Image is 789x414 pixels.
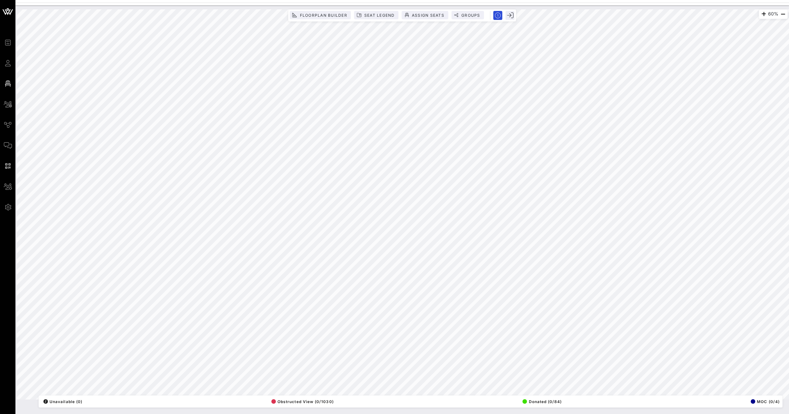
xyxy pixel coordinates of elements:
[412,13,444,18] span: Assign Seats
[461,13,480,18] span: Groups
[43,399,82,404] span: Unavailable (0)
[451,11,484,19] button: Groups
[271,399,334,404] span: Obstructed View (0/1030)
[269,397,334,406] button: Obstructed View (0/1030)
[354,11,399,19] button: Seat Legend
[759,9,788,19] div: 60%
[751,399,780,404] span: MOC (0/4)
[521,397,562,406] button: Donated (0/84)
[43,399,48,404] div: /
[749,397,780,406] button: MOC (0/4)
[522,399,562,404] span: Donated (0/84)
[41,397,82,406] button: /Unavailable (0)
[364,13,395,18] span: Seat Legend
[290,11,351,19] button: Floorplan Builder
[402,11,448,19] button: Assign Seats
[299,13,347,18] span: Floorplan Builder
